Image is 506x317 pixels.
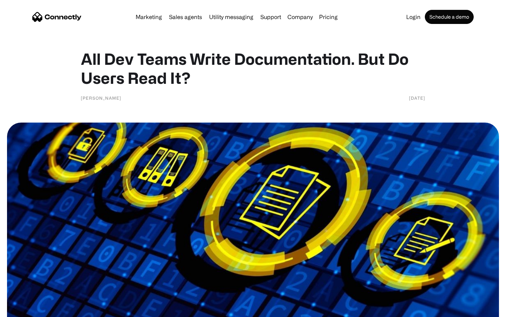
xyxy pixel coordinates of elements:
[316,14,340,20] a: Pricing
[32,12,82,22] a: home
[206,14,256,20] a: Utility messaging
[285,12,315,22] div: Company
[81,94,121,101] div: [PERSON_NAME]
[409,94,425,101] div: [DATE]
[425,10,474,24] a: Schedule a demo
[287,12,313,22] div: Company
[258,14,284,20] a: Support
[166,14,205,20] a: Sales agents
[133,14,165,20] a: Marketing
[7,305,42,315] aside: Language selected: English
[14,305,42,315] ul: Language list
[403,14,423,20] a: Login
[81,49,425,87] h1: All Dev Teams Write Documentation. But Do Users Read It?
